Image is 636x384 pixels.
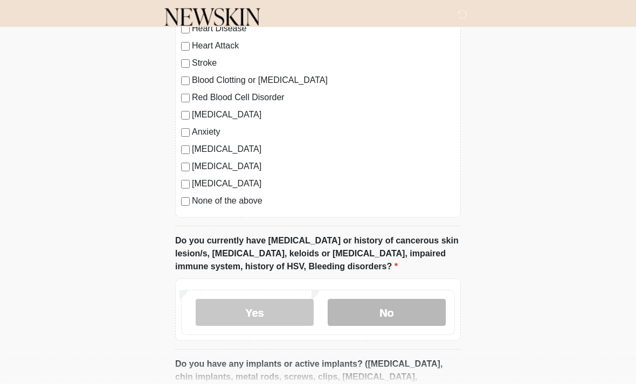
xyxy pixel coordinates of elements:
label: None of the above [192,194,455,207]
label: Do you currently have [MEDICAL_DATA] or history of cancerous skin lesion/s, [MEDICAL_DATA], keloi... [175,234,461,273]
input: [MEDICAL_DATA] [181,180,190,188]
label: Yes [196,299,314,326]
input: None of the above [181,197,190,206]
input: Anxiety [181,128,190,137]
label: [MEDICAL_DATA] [192,108,455,121]
input: Red Blood Cell Disorder [181,94,190,102]
input: Heart Attack [181,42,190,51]
label: [MEDICAL_DATA] [192,177,455,190]
input: [MEDICAL_DATA] [181,145,190,154]
label: [MEDICAL_DATA] [192,143,455,156]
img: Newskin Logo [164,8,260,26]
label: Stroke [192,57,455,69]
label: Heart Attack [192,39,455,52]
label: Anxiety [192,125,455,138]
label: Blood Clotting or [MEDICAL_DATA] [192,74,455,87]
input: Stroke [181,59,190,68]
label: Red Blood Cell Disorder [192,91,455,104]
input: Blood Clotting or [MEDICAL_DATA] [181,76,190,85]
input: [MEDICAL_DATA] [181,163,190,171]
input: [MEDICAL_DATA] [181,111,190,120]
label: No [328,299,446,326]
label: [MEDICAL_DATA] [192,160,455,173]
